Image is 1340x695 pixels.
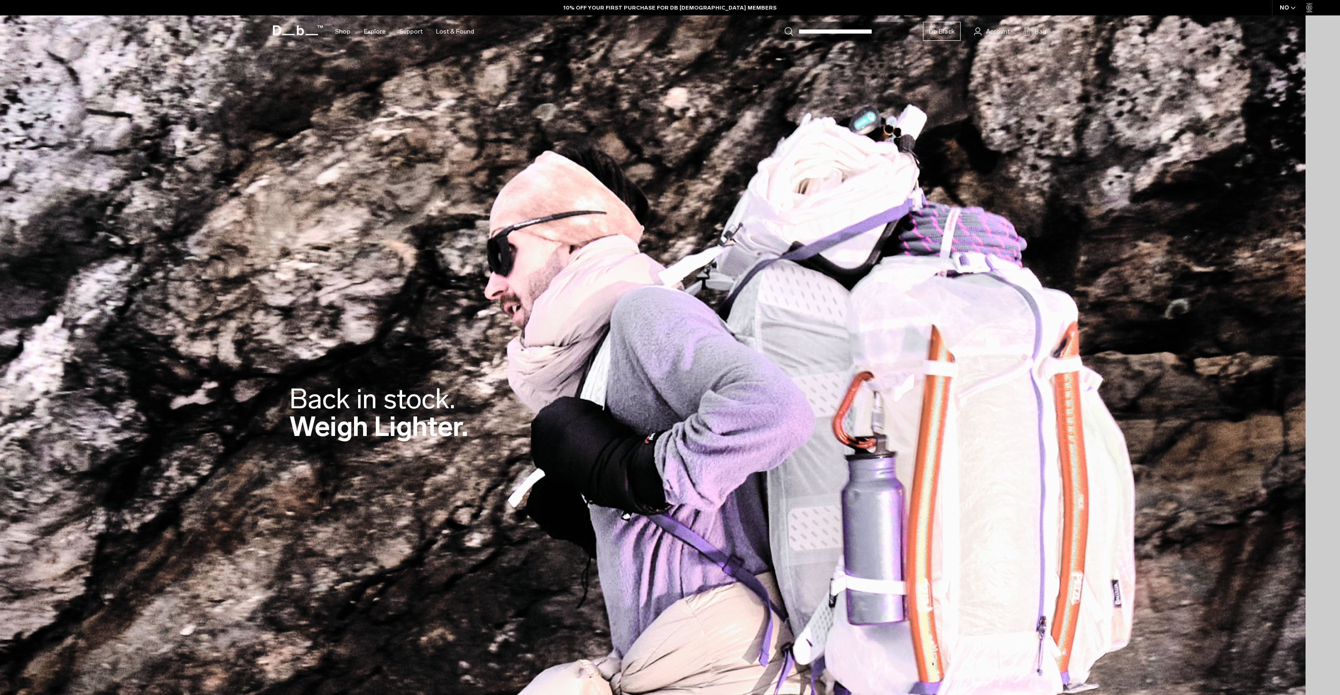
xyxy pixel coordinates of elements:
[328,15,481,48] nav: Main Navigation
[335,15,350,48] a: Shop
[1023,26,1046,37] button: Bag
[974,26,1010,37] a: Account
[1035,27,1046,36] span: Bag
[289,385,468,440] h2: Weigh Lighter.
[923,22,961,41] a: Db Black
[436,15,474,48] a: Lost & Found
[399,15,422,48] a: Support
[986,27,1010,36] span: Account
[364,15,386,48] a: Explore
[563,4,777,12] a: 10% OFF YOUR FIRST PURCHASE FOR DB [DEMOGRAPHIC_DATA] MEMBERS
[289,382,455,416] span: Back in stock.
